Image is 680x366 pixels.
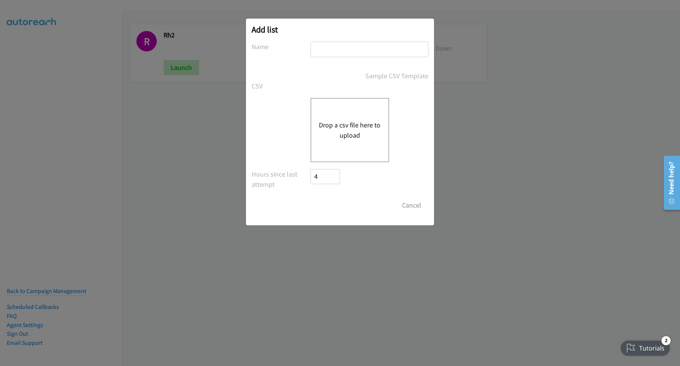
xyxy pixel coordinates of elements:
[616,333,674,360] iframe: Checklist
[365,71,428,81] a: Sample CSV Template
[319,120,381,140] button: Drop a csv file here to upload
[252,169,311,189] label: Hours since last attempt
[659,153,680,213] iframe: Resource Center
[252,42,311,52] label: Name
[252,81,311,91] label: CSV
[395,198,428,213] button: Cancel
[252,24,428,35] h2: Add list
